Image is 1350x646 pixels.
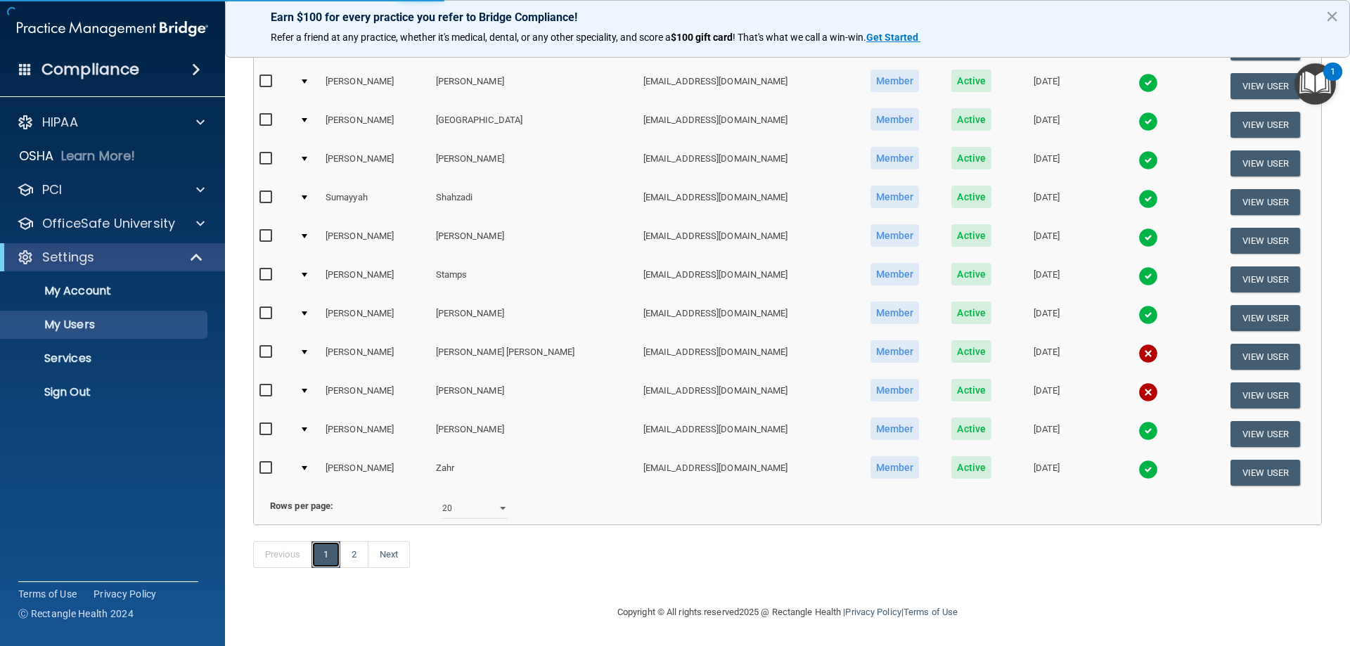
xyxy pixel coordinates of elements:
p: Earn $100 for every practice you refer to Bridge Compliance! [271,11,1304,24]
img: tick.e7d51cea.svg [1138,305,1158,325]
td: [PERSON_NAME] [320,67,430,105]
td: [PERSON_NAME] [430,299,638,337]
img: cross.ca9f0e7f.svg [1138,344,1158,363]
td: [PERSON_NAME] [320,376,430,415]
td: [DATE] [1007,67,1086,105]
td: [PERSON_NAME] [320,337,430,376]
img: tick.e7d51cea.svg [1138,460,1158,479]
span: Member [870,302,920,324]
div: 1 [1330,72,1335,90]
img: cross.ca9f0e7f.svg [1138,382,1158,402]
td: [EMAIL_ADDRESS][DOMAIN_NAME] [638,299,854,337]
span: Member [870,263,920,285]
button: View User [1230,150,1300,176]
span: Active [951,147,991,169]
a: HIPAA [17,114,205,131]
button: View User [1230,266,1300,292]
a: 1 [311,541,340,568]
td: Shahzadi [430,183,638,221]
span: Member [870,224,920,247]
td: [DATE] [1007,221,1086,260]
strong: $100 gift card [671,32,733,43]
span: Member [870,70,920,92]
button: View User [1230,460,1300,486]
a: Previous [253,541,312,568]
a: Settings [17,249,204,266]
button: View User [1230,228,1300,254]
a: Next [368,541,410,568]
td: [DATE] [1007,337,1086,376]
td: [DATE] [1007,260,1086,299]
p: Learn More! [61,148,136,164]
button: Open Resource Center, 1 new notification [1294,63,1336,105]
p: Settings [42,249,94,266]
span: Active [951,379,991,401]
button: View User [1230,189,1300,215]
span: Active [951,224,991,247]
button: View User [1230,344,1300,370]
span: Refer a friend at any practice, whether it's medical, dental, or any other speciality, and score a [271,32,671,43]
img: tick.e7d51cea.svg [1138,266,1158,286]
td: [DATE] [1007,105,1086,144]
button: View User [1230,305,1300,331]
button: Close [1325,5,1339,27]
a: Terms of Use [904,607,958,617]
td: [PERSON_NAME] [320,144,430,183]
span: Member [870,147,920,169]
td: [DATE] [1007,376,1086,415]
td: [EMAIL_ADDRESS][DOMAIN_NAME] [638,415,854,453]
p: My Account [9,284,201,298]
p: HIPAA [42,114,78,131]
span: Active [951,108,991,131]
td: Zahr [430,453,638,491]
p: OfficeSafe University [42,215,175,232]
img: tick.e7d51cea.svg [1138,189,1158,209]
td: [PERSON_NAME] [320,299,430,337]
td: [PERSON_NAME] [320,453,430,491]
td: Stamps [430,260,638,299]
td: [DATE] [1007,415,1086,453]
td: [DATE] [1007,183,1086,221]
a: Privacy Policy [845,607,901,617]
td: [EMAIL_ADDRESS][DOMAIN_NAME] [638,221,854,260]
td: Sumayyah [320,183,430,221]
span: Ⓒ Rectangle Health 2024 [18,607,134,621]
button: View User [1230,382,1300,408]
a: Terms of Use [18,587,77,601]
p: Sign Out [9,385,201,399]
button: View User [1230,421,1300,447]
span: ! That's what we call a win-win. [733,32,866,43]
td: [PERSON_NAME] [320,221,430,260]
td: [EMAIL_ADDRESS][DOMAIN_NAME] [638,183,854,221]
a: PCI [17,181,205,198]
a: 2 [340,541,368,568]
span: Active [951,263,991,285]
td: [PERSON_NAME] [430,144,638,183]
p: OSHA [19,148,54,164]
span: Member [870,340,920,363]
a: OfficeSafe University [17,215,205,232]
p: My Users [9,318,201,332]
img: tick.e7d51cea.svg [1138,421,1158,441]
td: [EMAIL_ADDRESS][DOMAIN_NAME] [638,144,854,183]
img: tick.e7d51cea.svg [1138,150,1158,170]
a: Get Started [866,32,920,43]
span: Member [870,418,920,440]
img: PMB logo [17,15,208,43]
td: [PERSON_NAME] [430,67,638,105]
span: Active [951,70,991,92]
p: Services [9,351,201,366]
td: [EMAIL_ADDRESS][DOMAIN_NAME] [638,453,854,491]
td: [GEOGRAPHIC_DATA] [430,105,638,144]
td: [EMAIL_ADDRESS][DOMAIN_NAME] [638,67,854,105]
td: [EMAIL_ADDRESS][DOMAIN_NAME] [638,337,854,376]
td: [PERSON_NAME] [320,260,430,299]
b: Rows per page: [270,500,333,511]
button: View User [1230,73,1300,99]
button: View User [1230,112,1300,138]
span: Member [870,186,920,208]
span: Active [951,302,991,324]
span: Member [870,108,920,131]
td: [EMAIL_ADDRESS][DOMAIN_NAME] [638,376,854,415]
p: PCI [42,181,62,198]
